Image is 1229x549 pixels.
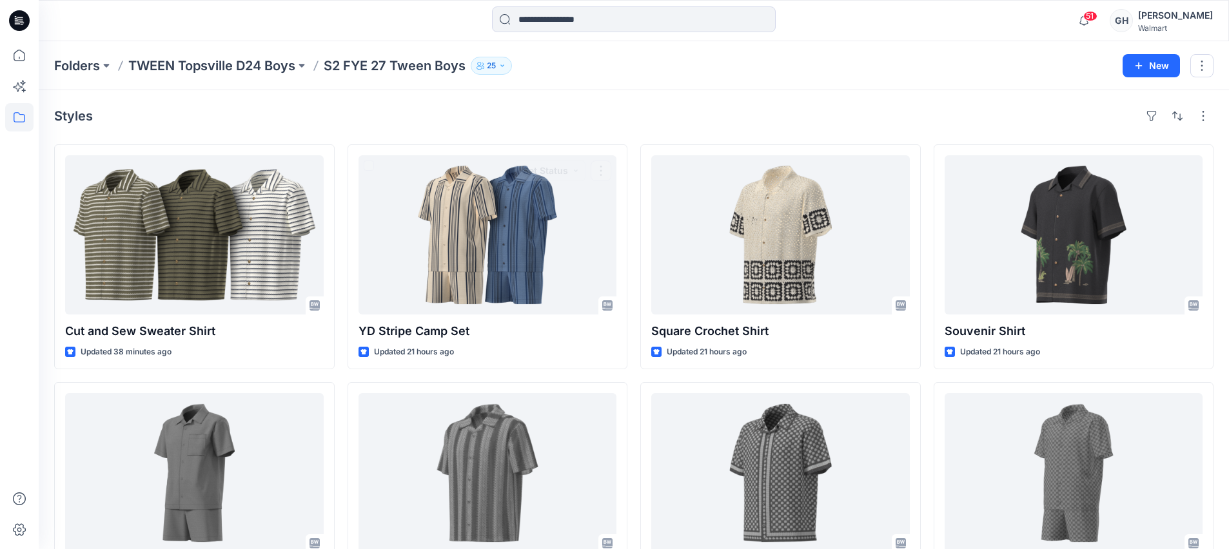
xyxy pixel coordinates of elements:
div: [PERSON_NAME] [1138,8,1213,23]
p: Square Crochet Shirt [651,322,910,340]
p: S2 FYE 27 Tween Boys [324,57,466,75]
p: 25 [487,59,496,73]
a: Cut and Sew Sweater Shirt [65,155,324,314]
button: New [1123,54,1180,77]
p: YD Stripe Camp Set [359,322,617,340]
p: Cut and Sew Sweater Shirt [65,322,324,340]
a: TWEEN Topsville D24 Boys [128,57,295,75]
button: 25 [471,57,512,75]
a: YD Stripe Camp Set [359,155,617,314]
h4: Styles [54,108,93,124]
div: GH [1110,9,1133,32]
p: Updated 38 minutes ago [81,345,172,359]
a: Souvenir Shirt [945,155,1203,314]
a: Folders [54,57,100,75]
div: Walmart [1138,23,1213,33]
span: 51 [1083,11,1097,21]
p: Souvenir Shirt [945,322,1203,340]
p: Updated 21 hours ago [960,345,1040,359]
p: Updated 21 hours ago [667,345,747,359]
p: Updated 21 hours ago [374,345,454,359]
a: Square Crochet Shirt [651,155,910,314]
